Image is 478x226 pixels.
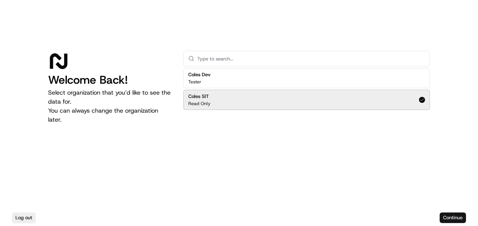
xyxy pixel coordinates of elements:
button: Log out [12,212,36,223]
button: Continue [440,212,466,223]
div: Suggestions [183,66,430,111]
h1: Welcome Back! [48,73,171,87]
p: Select organization that you’d like to see the data for. You can always change the organization l... [48,88,171,124]
h2: Coles SIT [188,93,210,100]
h2: Coles Dev [188,71,210,78]
p: Tester [188,79,201,85]
input: Type to search... [197,51,425,66]
p: Read Only [188,101,210,107]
